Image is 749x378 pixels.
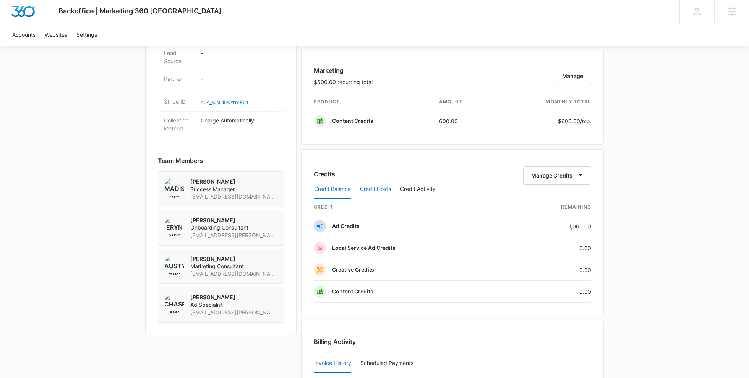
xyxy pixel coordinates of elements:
[314,354,351,373] button: Invoice History
[190,293,277,301] p: [PERSON_NAME]
[332,288,373,295] p: Content Credits
[58,7,222,15] span: Backoffice | Marketing 360 [GEOGRAPHIC_DATA]
[190,270,277,278] span: [EMAIL_ADDRESS][DOMAIN_NAME]
[510,237,591,259] td: 0.00
[201,116,278,124] p: Charge Automatically
[164,255,184,275] img: Austyn Binkly
[164,75,195,83] dt: Partner
[510,259,591,281] td: 0.00
[314,169,335,179] h3: Credits
[555,117,591,125] p: $600.00
[360,180,391,199] button: Credit Holds
[523,166,591,185] button: Manage Credits
[314,94,433,110] th: product
[190,309,277,316] span: [EMAIL_ADDRESS][PERSON_NAME][DOMAIN_NAME]
[72,23,102,46] a: Settings
[498,94,591,110] th: monthly total
[190,224,277,231] span: Onboarding Consultant
[360,360,417,366] div: Scheduled Payments
[314,180,351,199] button: Credit Balance
[580,118,591,124] span: /mo.
[433,94,498,110] th: amount
[158,156,203,165] span: Team Members
[164,49,195,65] dt: Lead Source
[332,222,360,230] p: Ad Credits
[190,217,277,224] p: [PERSON_NAME]
[314,66,373,75] h3: Marketing
[332,244,396,252] p: Local Service Ad Credits
[190,178,277,186] p: [PERSON_NAME]
[400,180,436,199] button: Credit Activity
[190,186,277,193] span: Success Manager
[190,255,277,263] p: [PERSON_NAME]
[190,262,277,270] span: Marketing Consultant
[158,44,284,70] div: Lead Source-
[510,199,591,215] th: Remaining
[158,112,284,137] div: Collection MethodCharge Automatically
[158,93,284,112] div: Stripe IDcus_SisCiIl8YrmEUt
[433,110,498,132] td: 600.00
[201,75,278,83] p: -
[332,266,374,274] p: Creative Credits
[201,99,248,106] a: cus_SisCiIl8YrmEUt
[190,301,277,309] span: Ad Specialist
[190,193,277,200] span: [EMAIL_ADDRESS][DOMAIN_NAME]
[164,293,184,313] img: Chase Hawkinson
[314,337,591,346] h3: Billing Activity
[164,217,184,236] img: Eryn Anderson
[554,67,591,85] button: Manage
[8,23,40,46] a: Accounts
[314,78,373,86] p: $600.00 recurring total
[332,117,373,125] p: Content Credits
[510,281,591,303] td: 0.00
[164,178,184,198] img: Madison Hocknell
[158,70,284,93] div: Partner-
[314,199,510,215] th: credit
[164,98,195,106] dt: Stripe ID
[190,231,277,239] span: [EMAIL_ADDRESS][PERSON_NAME][DOMAIN_NAME]
[510,215,591,237] td: 1,000.00
[164,116,195,132] dt: Collection Method
[40,23,72,46] a: Websites
[201,49,278,57] p: -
